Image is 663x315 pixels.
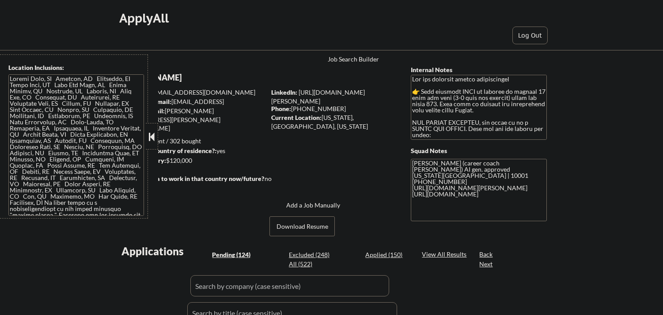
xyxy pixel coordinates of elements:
div: Pending (124) [212,250,256,259]
div: Squad Notes [411,146,547,155]
div: All (522) [289,260,333,269]
strong: Phone: [271,105,291,112]
div: Internal Notes [411,65,547,74]
div: 127 sent / 302 bought [118,137,265,146]
div: [PERSON_NAME][EMAIL_ADDRESS][PERSON_NAME][DOMAIN_NAME] [119,107,265,133]
strong: Will need Visa to work in that country now/future?: [119,175,266,182]
div: [US_STATE], [GEOGRAPHIC_DATA], [US_STATE] [271,113,396,131]
button: Add a Job Manually [269,197,358,214]
div: $120,000 [118,156,265,165]
strong: Can work in country of residence?: [118,147,216,154]
div: no [265,174,290,183]
div: [EMAIL_ADDRESS][DOMAIN_NAME] [119,88,265,97]
div: Excluded (248) [289,250,333,259]
button: Log Out [512,27,548,44]
div: Applications [121,246,209,257]
div: ApplyAll [119,11,171,26]
input: Search by company (case sensitive) [190,275,389,296]
div: [PERSON_NAME] [119,72,300,83]
button: Download Resume [269,216,335,236]
div: Location Inclusions: [8,63,144,72]
div: Next [479,260,493,269]
strong: Current Location: [271,114,322,121]
a: Job Search Builder [328,56,379,65]
a: [URL][DOMAIN_NAME][PERSON_NAME] [271,88,365,105]
div: Back [479,250,493,259]
div: yes [118,146,263,155]
strong: LinkedIn: [271,88,297,96]
div: Applied (150) [365,250,409,259]
div: View All Results [422,250,469,259]
div: Job Search Builder [328,56,379,62]
div: [EMAIL_ADDRESS][DOMAIN_NAME] [119,97,265,115]
div: [PHONE_NUMBER] [271,104,396,113]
